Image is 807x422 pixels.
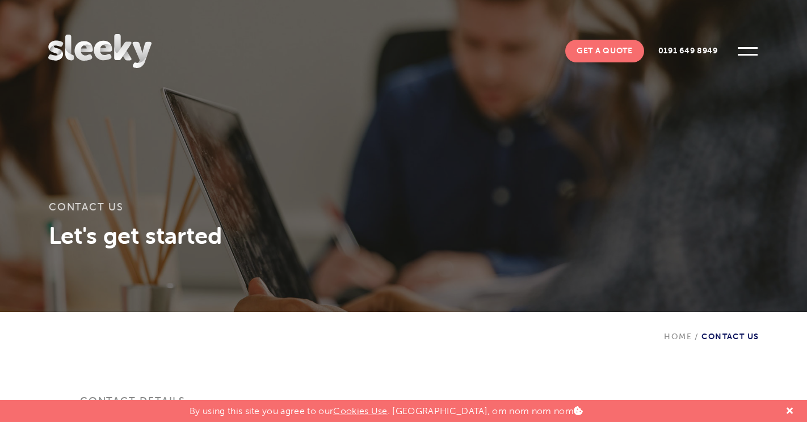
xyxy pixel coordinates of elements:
img: Sleeky Web Design Newcastle [48,34,152,68]
p: By using this site you agree to our . [GEOGRAPHIC_DATA], om nom nom nom [190,400,583,416]
h3: Contact details [80,394,727,421]
span: / [692,332,701,341]
h3: Let's get started [49,221,758,250]
a: Get A Quote [565,40,644,62]
a: Home [664,332,692,341]
div: Contact Us [664,312,759,341]
a: 0191 649 8949 [647,40,729,62]
a: Cookies Use [333,406,388,416]
h1: Contact Us [49,201,758,221]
